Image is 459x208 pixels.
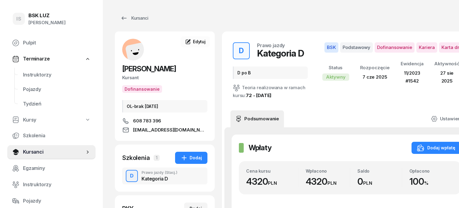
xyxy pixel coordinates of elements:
[306,176,350,187] div: 4320
[181,36,210,47] a: Edytuj
[133,126,207,134] span: [EMAIL_ADDRESS][DOMAIN_NAME]
[357,168,402,174] div: Saldo
[409,168,454,174] div: Opłacono
[122,126,207,134] a: [EMAIL_ADDRESS][DOMAIN_NAME]
[142,171,177,174] div: Prawo jazdy
[122,154,150,162] div: Szkolenia
[360,64,390,72] div: Rozpoczęcie
[154,155,160,161] span: 1
[257,48,304,59] div: Kategoria D
[7,161,96,176] a: Egzaminy
[122,167,207,184] button: DPrawo jazdy(Stacj.)Kategoria D
[28,19,66,27] div: [PERSON_NAME]
[23,132,91,140] span: Szkolenia
[126,170,138,182] button: D
[128,171,136,181] div: D
[122,64,176,73] span: [PERSON_NAME]
[7,52,96,66] a: Terminarze
[324,42,338,53] span: BSK
[120,15,148,22] div: Kursanci
[23,100,91,108] span: Tydzień
[416,42,437,53] span: Kariera
[401,60,424,68] div: Ewidencja
[401,69,424,85] div: 11/2023 #1542
[268,180,277,186] small: PLN
[322,64,349,72] div: Status
[23,148,85,156] span: Kursanci
[409,176,454,187] div: 100
[340,42,373,53] span: Podstawowy
[230,110,284,127] a: Podsumowanie
[417,144,455,151] div: Dodaj wpłatę
[28,13,66,18] div: BSK LUZ
[246,93,272,98] a: 72 - [DATE]
[375,42,415,53] span: Dofinansowanie
[23,55,50,63] span: Terminarze
[23,86,91,93] span: Pojazdy
[122,74,207,82] div: Kursant
[363,74,387,80] span: 7 cze 2025
[7,113,96,127] a: Kursy
[23,39,91,47] span: Pulpit
[23,71,91,79] span: Instruktorzy
[115,12,154,24] a: Kursanci
[193,39,206,44] span: Edytuj
[122,85,162,93] button: Dofinansowanie
[7,36,96,50] a: Pulpit
[23,181,91,189] span: Instruktorzy
[306,168,350,174] div: Wpłacono
[357,176,402,187] div: 0
[165,171,177,174] span: (Stacj.)
[363,180,372,186] small: PLN
[122,117,207,125] a: 608 783 396
[327,180,337,186] small: PLN
[181,154,202,161] div: Dodaj
[233,84,308,99] div: Teoria realizowana w ramach kursu:
[236,45,246,57] div: D
[246,168,298,174] div: Cena kursu
[424,180,428,186] small: %
[7,128,96,143] a: Szkolenia
[7,177,96,192] a: Instruktorzy
[322,73,349,81] div: Aktywny
[142,176,177,181] div: Kategoria D
[175,152,207,164] button: Dodaj
[18,82,96,97] a: Pojazdy
[18,97,96,111] a: Tydzień
[233,67,308,79] div: D po B
[23,197,91,205] span: Pojazdy
[133,117,161,125] span: 608 783 396
[246,176,298,187] div: 4320
[18,68,96,82] a: Instruktorzy
[16,16,21,21] span: IS
[233,42,250,59] button: D
[23,116,36,124] span: Kursy
[23,164,91,172] span: Egzaminy
[7,145,96,159] a: Kursanci
[122,100,207,112] div: OL-brak [DATE]
[249,143,272,153] h2: Wpłaty
[257,43,285,48] div: Prawo jazdy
